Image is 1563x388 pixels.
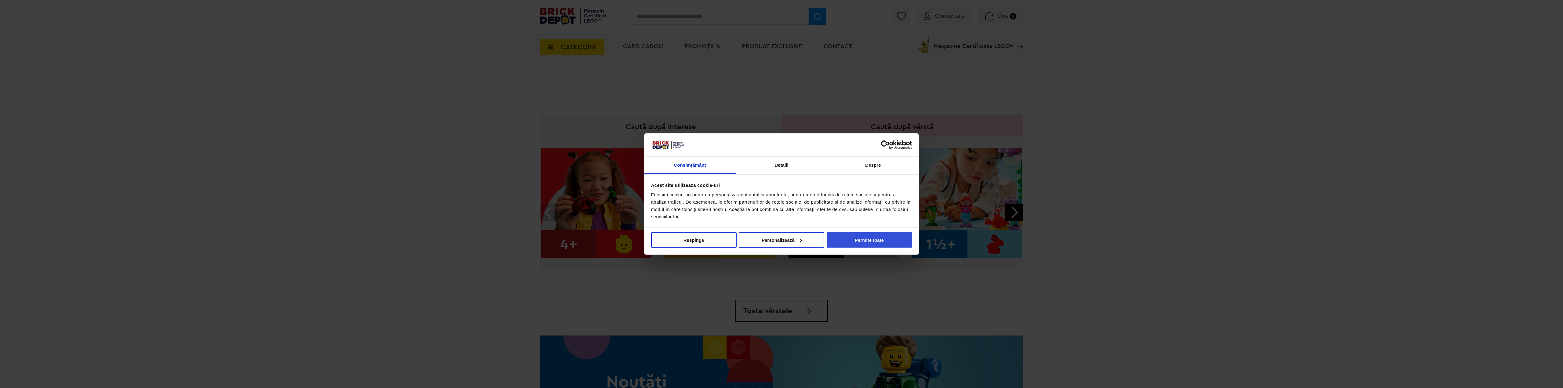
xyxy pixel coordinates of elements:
div: Acest site utilizează cookie-uri [651,181,912,189]
a: Detalii [736,157,827,174]
button: Permite toate [827,232,912,248]
img: siglă [651,140,685,150]
div: Folosim cookie-uri pentru a personaliza conținutul și anunțurile, pentru a oferi funcții de rețel... [651,191,912,220]
button: Respinge [651,232,737,248]
button: Personalizează [739,232,824,248]
a: Despre [827,157,919,174]
a: Usercentrics Cookiebot - opens in a new window [859,140,912,149]
a: Consimțământ [644,157,736,174]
